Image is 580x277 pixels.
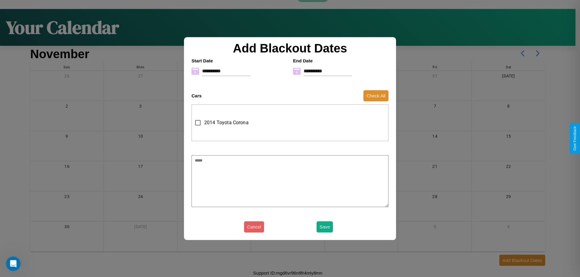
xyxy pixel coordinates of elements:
[6,257,21,271] iframe: Intercom live chat
[192,93,201,98] h4: Cars
[188,42,391,55] h2: Add Blackout Dates
[317,221,333,232] button: Save
[293,58,388,63] h4: End Date
[363,90,388,101] button: Check All
[244,221,264,232] button: Cancel
[573,126,577,151] div: Give Feedback
[204,119,249,126] span: 2014 Toyota Corona
[192,58,287,63] h4: Start Date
